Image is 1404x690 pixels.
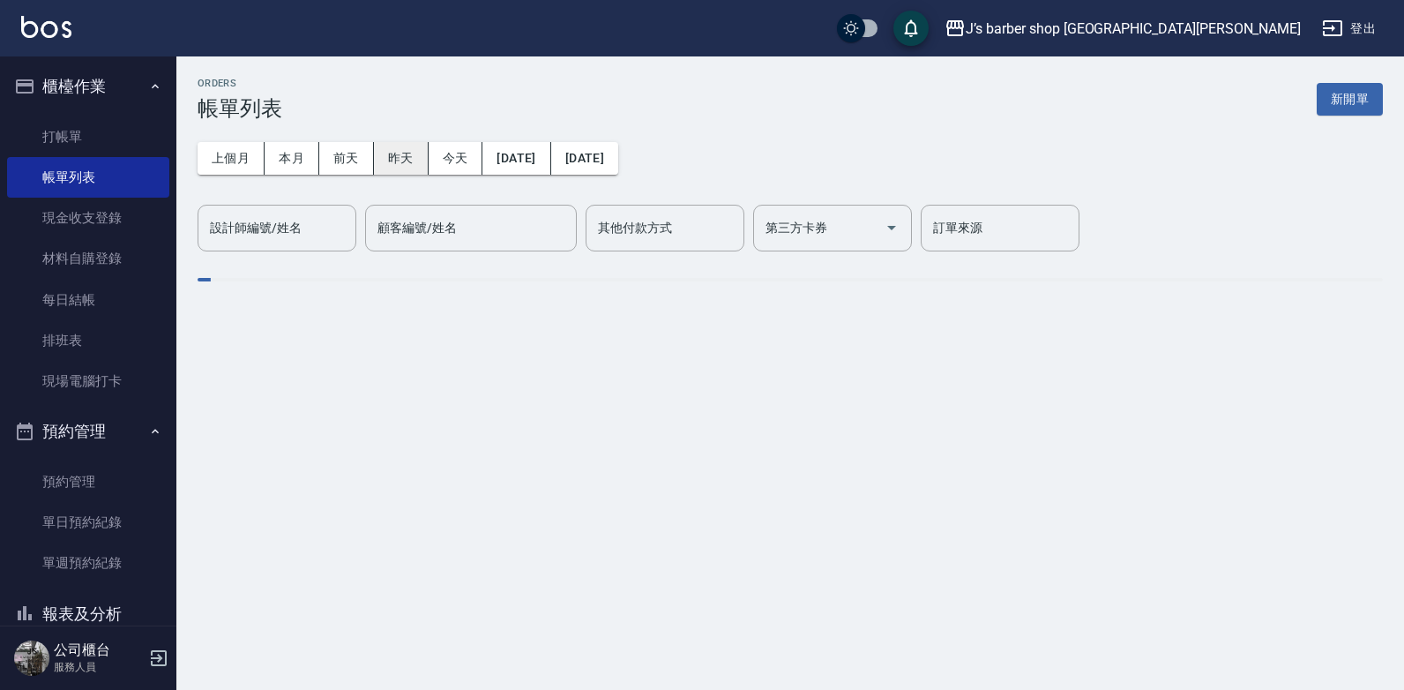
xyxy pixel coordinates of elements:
div: J’s barber shop [GEOGRAPHIC_DATA][PERSON_NAME] [966,18,1301,40]
a: 材料自購登錄 [7,238,169,279]
button: 前天 [319,142,374,175]
button: [DATE] [551,142,618,175]
a: 帳單列表 [7,157,169,198]
a: 打帳單 [7,116,169,157]
button: J’s barber shop [GEOGRAPHIC_DATA][PERSON_NAME] [937,11,1308,47]
img: Person [14,641,49,676]
button: 昨天 [374,142,429,175]
button: save [893,11,929,46]
button: 登出 [1315,12,1383,45]
a: 現金收支登錄 [7,198,169,238]
button: Open [877,214,906,242]
button: 新開單 [1317,83,1383,116]
h3: 帳單列表 [198,96,282,121]
a: 預約管理 [7,461,169,502]
h5: 公司櫃台 [54,641,144,659]
a: 每日結帳 [7,280,169,320]
a: 單週預約紀錄 [7,543,169,583]
button: 預約管理 [7,409,169,454]
button: 報表及分析 [7,591,169,637]
a: 排班表 [7,320,169,361]
button: 上個月 [198,142,265,175]
a: 單日預約紀錄 [7,502,169,543]
img: Logo [21,16,71,38]
a: 現場電腦打卡 [7,361,169,401]
button: 本月 [265,142,319,175]
p: 服務人員 [54,659,144,675]
button: 今天 [429,142,483,175]
button: 櫃檯作業 [7,64,169,109]
button: [DATE] [482,142,550,175]
a: 新開單 [1317,90,1383,107]
h2: ORDERS [198,78,282,89]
